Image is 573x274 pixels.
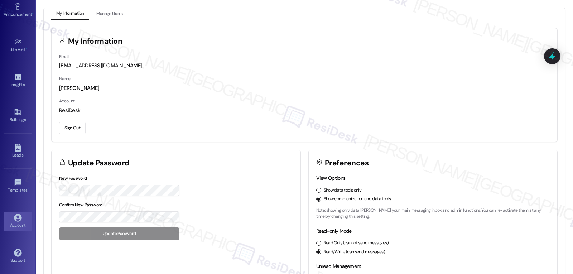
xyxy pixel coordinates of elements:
label: Read/Write (can send messages) [324,249,385,255]
span: • [26,46,27,51]
h3: Preferences [325,159,369,167]
a: Account [4,212,32,231]
label: Confirm New Password [59,202,103,208]
label: Show data tools only [324,187,362,194]
label: Unread Management [316,263,361,269]
a: Buildings [4,106,32,125]
button: Sign Out [59,122,86,134]
button: My Information [51,8,89,20]
label: Show communication and data tools [324,196,391,202]
a: Leads [4,141,32,161]
span: • [32,11,33,16]
span: • [25,81,26,86]
label: Account [59,98,75,104]
div: [PERSON_NAME] [59,85,550,92]
label: New Password [59,176,87,181]
a: Insights • [4,71,32,90]
label: View Options [316,175,346,181]
a: Templates • [4,177,32,196]
a: Site Visit • [4,36,32,55]
div: [EMAIL_ADDRESS][DOMAIN_NAME] [59,62,550,69]
label: Read Only (cannot send messages) [324,240,389,246]
button: Manage Users [91,8,127,20]
label: Name [59,76,71,82]
div: ResiDesk [59,107,550,114]
h3: Update Password [68,159,130,167]
a: Support [4,247,32,266]
label: Email [59,54,69,59]
span: • [28,187,29,192]
label: Read-only Mode [316,228,352,234]
h3: My Information [68,38,122,45]
p: Note: showing only data [PERSON_NAME] your main messaging inbox and admin functions. You can re-a... [316,207,550,220]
